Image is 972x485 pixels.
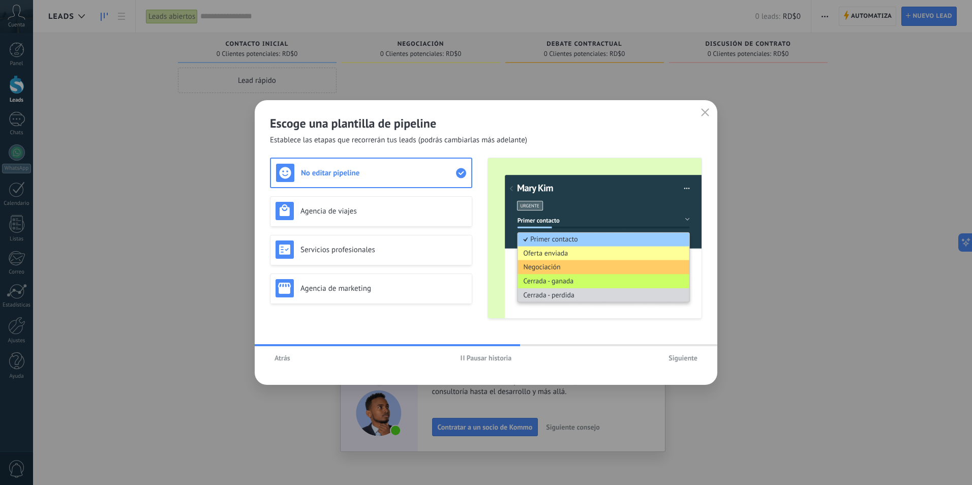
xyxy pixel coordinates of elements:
[270,135,527,145] span: Establece las etapas que recorrerán tus leads (podrás cambiarlas más adelante)
[270,115,702,131] h2: Escoge una plantilla de pipeline
[301,168,456,178] h3: No editar pipeline
[275,354,290,361] span: Atrás
[300,245,467,255] h3: Servicios profesionales
[669,354,697,361] span: Siguiente
[270,350,295,366] button: Atrás
[300,206,467,216] h3: Agencia de viajes
[664,350,702,366] button: Siguiente
[467,354,512,361] span: Pausar historia
[300,284,467,293] h3: Agencia de marketing
[456,350,517,366] button: Pausar historia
